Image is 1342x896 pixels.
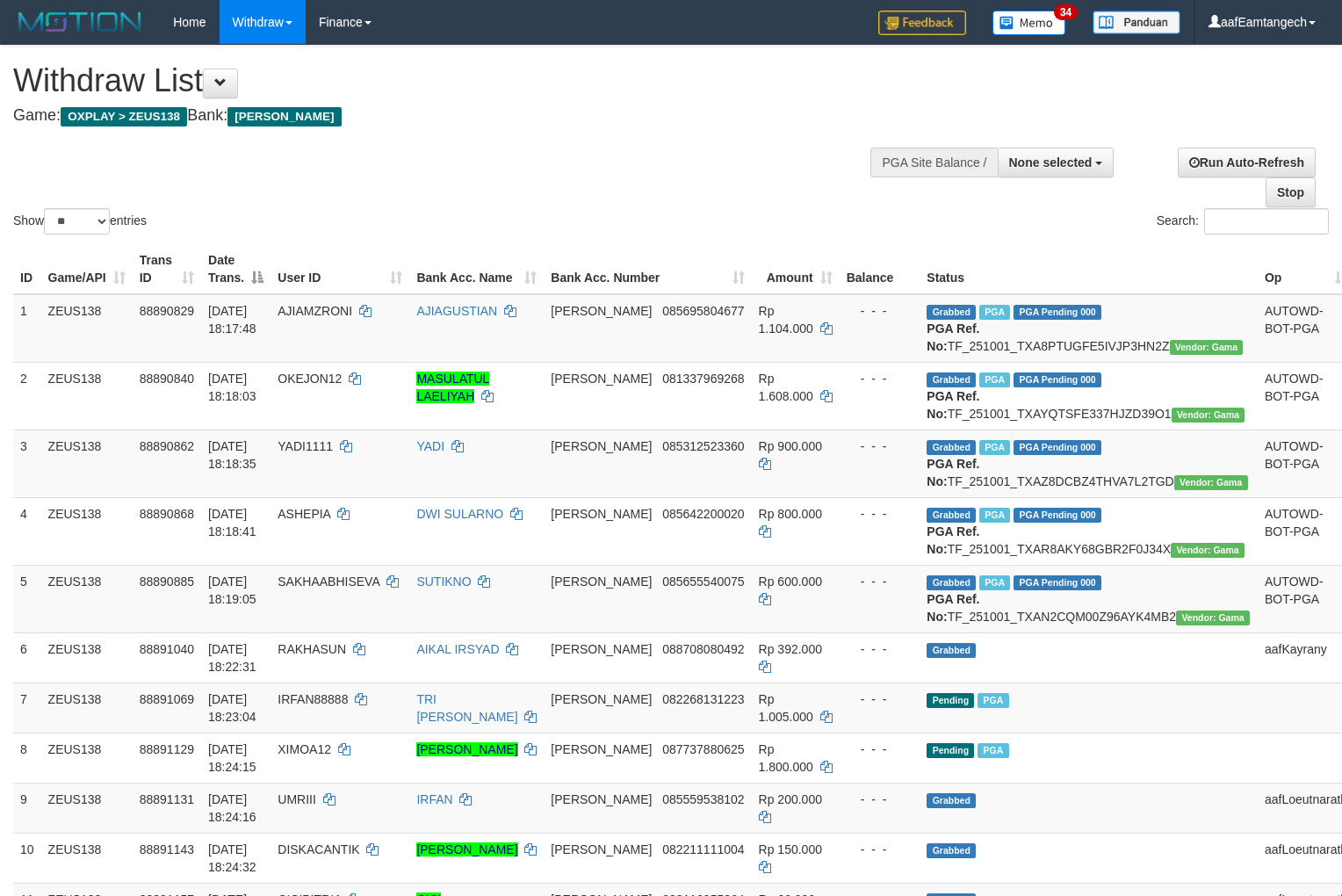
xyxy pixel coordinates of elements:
[41,294,133,363] td: ZEUS138
[662,692,744,706] span: Copy 082268131223 to clipboard
[662,304,744,318] span: Copy 085695804677 to clipboard
[878,11,966,35] img: Feedback.jpg
[847,437,913,455] div: - - -
[416,742,517,756] a: [PERSON_NAME]
[544,244,751,294] th: Bank Acc. Number: activate to sort column ascending
[140,574,194,589] span: 88890885
[201,244,271,294] th: Date Trans.: activate to sort column descending
[13,833,41,883] td: 10
[759,574,822,589] span: Rp 600.000
[41,683,133,733] td: ZEUS138
[927,793,976,808] span: Grabbed
[278,439,333,453] span: YADI1111
[551,692,652,706] span: [PERSON_NAME]
[278,692,348,706] span: IRFAN88888
[927,389,979,421] b: PGA Ref. No:
[41,565,133,632] td: ZEUS138
[870,148,997,177] div: PGA Site Balance /
[1014,372,1101,387] span: PGA Pending
[551,792,652,806] span: [PERSON_NAME]
[416,507,503,521] a: DWI SULARNO
[927,305,976,320] span: Grabbed
[927,322,979,353] b: PGA Ref. No:
[551,574,652,589] span: [PERSON_NAME]
[759,372,813,403] span: Rp 1.608.000
[208,304,256,336] span: [DATE] 18:17:48
[978,743,1008,758] span: Marked by aafsolysreylen
[1009,155,1093,170] span: None selected
[979,575,1010,590] span: Marked by aafanarl
[13,107,877,125] h4: Game: Bank:
[1014,305,1101,320] span: PGA Pending
[979,440,1010,455] span: Marked by aafanarl
[759,692,813,724] span: Rp 1.005.000
[416,642,499,656] a: AIKAL IRSYAD
[41,430,133,497] td: ZEUS138
[140,642,194,656] span: 88891040
[927,575,976,590] span: Grabbed
[44,208,110,235] select: Showentries
[551,372,652,386] span: [PERSON_NAME]
[416,692,517,724] a: TRI [PERSON_NAME]
[752,244,840,294] th: Amount: activate to sort column ascending
[662,439,744,453] span: Copy 085312523360 to clipboard
[278,642,346,656] span: RAKHASUN
[140,692,194,706] span: 88891069
[1014,508,1101,523] span: PGA Pending
[927,843,976,858] span: Grabbed
[920,565,1258,632] td: TF_251001_TXAN2CQM00Z96AYK4MB2
[759,642,822,656] span: Rp 392.000
[208,507,256,538] span: [DATE] 18:18:41
[840,244,920,294] th: Balance
[662,574,744,589] span: Copy 085655540075 to clipboard
[847,690,913,708] div: - - -
[927,440,976,455] span: Grabbed
[41,833,133,883] td: ZEUS138
[927,743,974,758] span: Pending
[992,11,1066,35] img: Button%20Memo.svg
[41,244,133,294] th: Game/API: activate to sort column ascending
[61,107,187,126] span: OXPLAY > ZEUS138
[41,497,133,565] td: ZEUS138
[1054,4,1078,20] span: 34
[208,439,256,471] span: [DATE] 18:18:35
[920,244,1258,294] th: Status
[847,741,913,758] div: - - -
[759,439,822,453] span: Rp 900.000
[208,372,256,403] span: [DATE] 18:18:03
[1171,543,1245,558] span: Vendor URL: https://trx31.1velocity.biz
[13,632,41,683] td: 6
[416,439,444,453] a: YADI
[278,842,359,856] span: DISKACANTIK
[759,742,813,774] span: Rp 1.800.000
[927,508,976,523] span: Grabbed
[759,507,822,521] span: Rp 800.000
[759,304,813,336] span: Rp 1.104.000
[979,305,1010,320] span: Marked by aafanarl
[1178,148,1316,177] a: Run Auto-Refresh
[551,439,652,453] span: [PERSON_NAME]
[927,524,979,556] b: PGA Ref. No:
[13,294,41,363] td: 1
[1014,440,1101,455] span: PGA Pending
[847,302,913,320] div: - - -
[1204,208,1329,235] input: Search:
[662,842,744,856] span: Copy 082211111004 to clipboard
[13,244,41,294] th: ID
[278,372,342,386] span: OKEJON12
[416,304,497,318] a: AJIAGUSTIAN
[278,304,352,318] span: AJIAMZRONI
[271,244,409,294] th: User ID: activate to sort column ascending
[13,783,41,833] td: 9
[759,792,822,806] span: Rp 200.000
[416,792,452,806] a: IRFAN
[416,372,489,403] a: MASULATUL LAELIYAH
[1174,475,1248,490] span: Vendor URL: https://trx31.1velocity.biz
[278,742,331,756] span: XIMOA12
[847,841,913,858] div: - - -
[662,372,744,386] span: Copy 081337969268 to clipboard
[1170,340,1244,355] span: Vendor URL: https://trx31.1velocity.biz
[551,507,652,521] span: [PERSON_NAME]
[208,842,256,874] span: [DATE] 18:24:32
[551,642,652,656] span: [PERSON_NAME]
